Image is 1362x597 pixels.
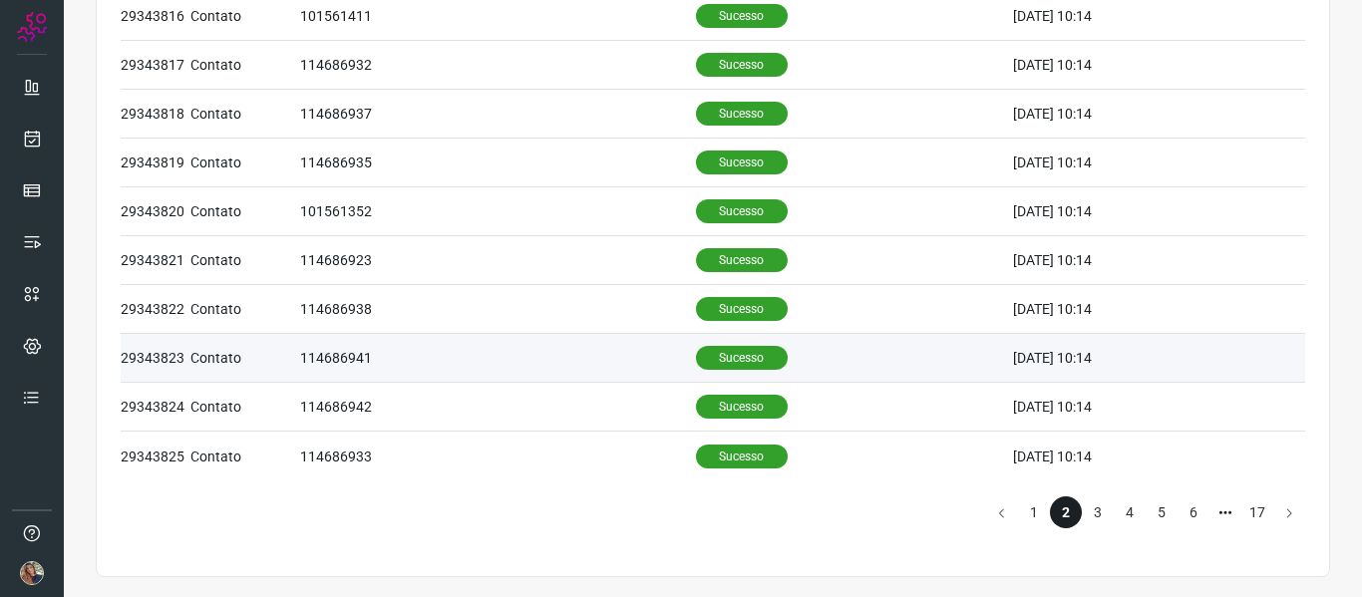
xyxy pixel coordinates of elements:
td: [DATE] 10:14 [1013,90,1305,139]
td: 114686932 [300,41,696,90]
td: Contato [190,90,300,139]
td: 114686923 [300,236,696,285]
td: 114686938 [300,285,696,334]
td: Contato [190,285,300,334]
p: Sucesso [696,199,788,223]
td: Contato [190,236,300,285]
img: d63f03eddd7d68af025c9122f42df6a0.jpeg [20,561,44,585]
li: page 2 [1050,496,1082,528]
p: Sucesso [696,346,788,370]
td: [DATE] 10:14 [1013,187,1305,236]
td: Contato [190,334,300,383]
td: 29343821 [121,236,190,285]
td: 29343823 [121,334,190,383]
p: Sucesso [696,248,788,272]
td: [DATE] 10:14 [1013,432,1305,480]
td: 101561352 [300,187,696,236]
p: Sucesso [696,53,788,77]
p: Sucesso [696,445,788,468]
li: Next 5 pages [1209,496,1241,528]
td: [DATE] 10:14 [1013,383,1305,432]
td: Contato [190,41,300,90]
td: 29343819 [121,139,190,187]
td: [DATE] 10:14 [1013,236,1305,285]
td: 29343824 [121,383,190,432]
li: page 5 [1146,496,1178,528]
li: page 4 [1114,496,1146,528]
td: 29343818 [121,90,190,139]
td: 114686933 [300,432,696,480]
td: [DATE] 10:14 [1013,139,1305,187]
p: Sucesso [696,395,788,419]
td: Contato [190,432,300,480]
td: 114686942 [300,383,696,432]
td: 114686937 [300,90,696,139]
li: page 3 [1082,496,1114,528]
p: Sucesso [696,297,788,321]
td: 29343820 [121,187,190,236]
p: Sucesso [696,102,788,126]
img: Logo [17,12,47,42]
button: Go to next page [1273,496,1305,528]
td: Contato [190,383,300,432]
p: Sucesso [696,150,788,174]
td: 114686941 [300,334,696,383]
td: [DATE] 10:14 [1013,41,1305,90]
button: Go to previous page [986,496,1018,528]
li: page 17 [1241,496,1273,528]
td: Contato [190,139,300,187]
td: 114686935 [300,139,696,187]
td: 29343817 [121,41,190,90]
td: [DATE] 10:14 [1013,285,1305,334]
p: Sucesso [696,4,788,28]
td: Contato [190,187,300,236]
td: [DATE] 10:14 [1013,334,1305,383]
td: 29343822 [121,285,190,334]
li: page 6 [1178,496,1209,528]
li: page 1 [1018,496,1050,528]
td: 29343825 [121,432,190,480]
